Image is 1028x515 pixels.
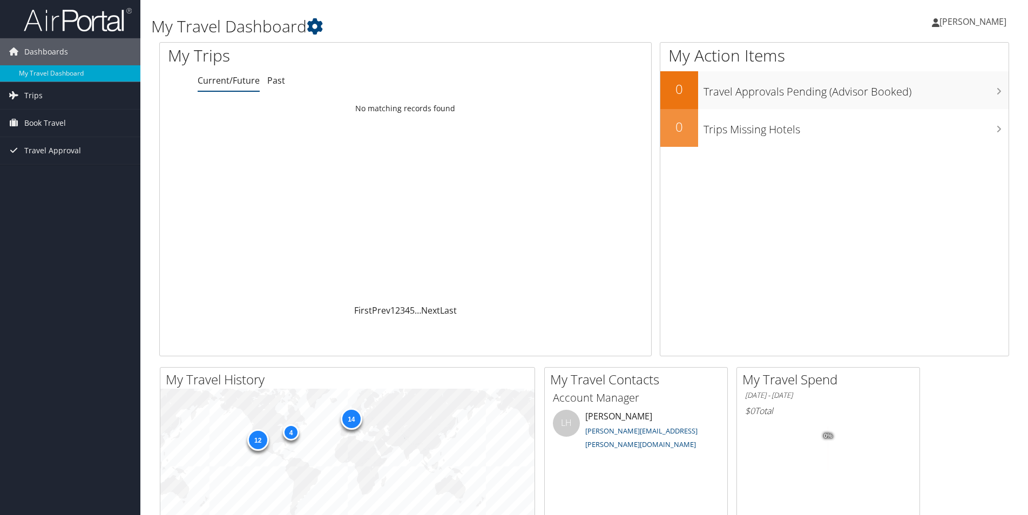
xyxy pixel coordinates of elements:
[704,79,1009,99] h3: Travel Approvals Pending (Advisor Booked)
[247,429,268,451] div: 12
[660,44,1009,67] h1: My Action Items
[660,118,698,136] h2: 0
[24,110,66,137] span: Book Travel
[354,304,372,316] a: First
[168,44,438,67] h1: My Trips
[660,109,1009,147] a: 0Trips Missing Hotels
[410,304,415,316] a: 5
[440,304,457,316] a: Last
[553,410,580,437] div: LH
[585,426,698,450] a: [PERSON_NAME][EMAIL_ADDRESS][PERSON_NAME][DOMAIN_NAME]
[415,304,421,316] span: …
[400,304,405,316] a: 3
[198,74,260,86] a: Current/Future
[745,405,755,417] span: $0
[405,304,410,316] a: 4
[151,15,728,38] h1: My Travel Dashboard
[932,5,1017,38] a: [PERSON_NAME]
[660,80,698,98] h2: 0
[24,38,68,65] span: Dashboards
[390,304,395,316] a: 1
[550,370,727,389] h2: My Travel Contacts
[660,71,1009,109] a: 0Travel Approvals Pending (Advisor Booked)
[267,74,285,86] a: Past
[395,304,400,316] a: 2
[166,370,535,389] h2: My Travel History
[745,390,911,401] h6: [DATE] - [DATE]
[824,433,833,439] tspan: 0%
[553,390,719,405] h3: Account Manager
[745,405,911,417] h6: Total
[547,410,725,454] li: [PERSON_NAME]
[24,82,43,109] span: Trips
[372,304,390,316] a: Prev
[939,16,1006,28] span: [PERSON_NAME]
[340,408,362,430] div: 14
[160,99,651,118] td: No matching records found
[24,7,132,32] img: airportal-logo.png
[283,424,299,440] div: 4
[24,137,81,164] span: Travel Approval
[704,117,1009,137] h3: Trips Missing Hotels
[742,370,919,389] h2: My Travel Spend
[421,304,440,316] a: Next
